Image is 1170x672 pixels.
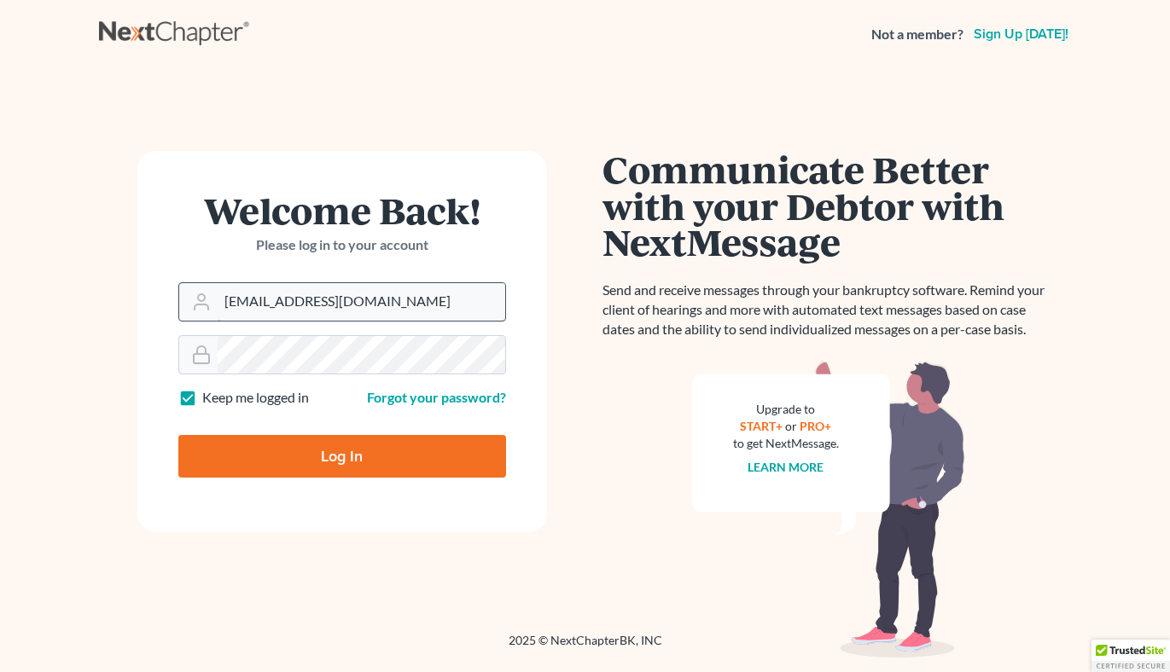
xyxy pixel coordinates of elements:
[733,435,839,452] div: to get NextMessage.
[99,632,1072,663] div: 2025 © NextChapterBK, INC
[602,281,1055,339] p: Send and receive messages through your bankruptcy software. Remind your client of hearings and mo...
[871,25,963,44] strong: Not a member?
[800,419,831,433] a: PRO+
[602,151,1055,260] h1: Communicate Better with your Debtor with NextMessage
[740,419,783,433] a: START+
[218,283,505,321] input: Email Address
[970,27,1072,41] a: Sign up [DATE]!
[692,360,965,658] img: nextmessage_bg-59042aed3d76b12b5cd301f8e5b87938c9018125f34e5fa2b7a6b67550977c72.svg
[178,192,506,229] h1: Welcome Back!
[367,389,506,405] a: Forgot your password?
[1091,640,1170,672] div: TrustedSite Certified
[202,388,309,408] label: Keep me logged in
[178,235,506,255] p: Please log in to your account
[178,435,506,478] input: Log In
[748,460,824,474] a: Learn more
[733,401,839,418] div: Upgrade to
[785,419,797,433] span: or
